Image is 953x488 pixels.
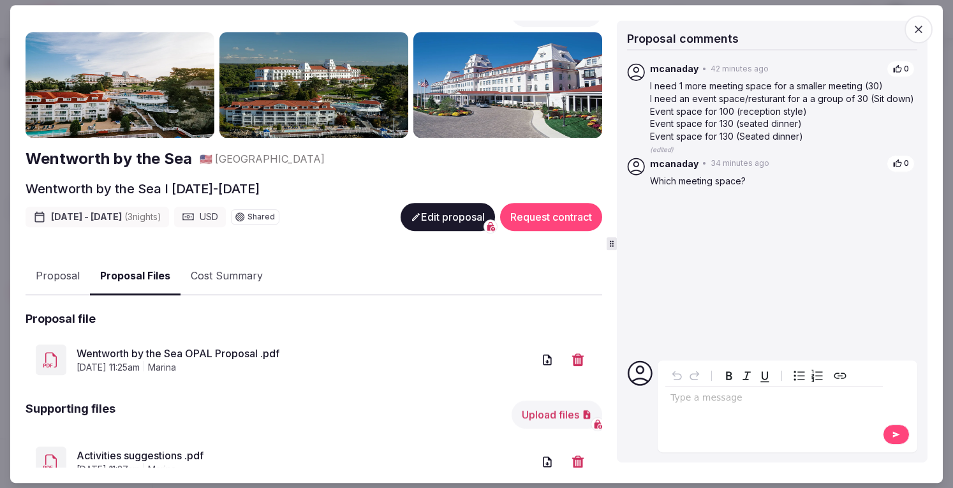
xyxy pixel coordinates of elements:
[650,105,915,118] p: Event space for 100 (reception style)
[790,367,826,385] div: toggle group
[148,463,176,476] span: marina
[90,258,181,295] button: Proposal Files
[887,155,915,172] button: 0
[77,448,533,463] a: Activities suggestions .pdf
[26,258,90,295] button: Proposal
[181,258,273,295] button: Cost Summary
[512,401,602,429] button: Upload files
[627,32,739,45] span: Proposal comments
[904,64,909,75] span: 0
[711,64,769,75] span: 42 minutes ago
[26,311,96,327] h2: Proposal file
[650,130,915,143] p: Event space for 130 (Seated dinner)
[702,64,707,75] span: •
[200,152,212,166] button: 🇺🇸
[77,346,533,361] a: Wentworth by the Sea OPAL Proposal .pdf
[702,158,707,169] span: •
[124,211,161,222] span: ( 3 night s )
[665,387,883,412] div: editable markdown
[174,207,226,227] div: USD
[650,175,915,188] p: Which meeting space?
[219,32,408,138] img: Gallery photo 2
[650,63,698,75] span: mcanaday
[650,117,915,130] p: Event space for 130 (seated dinner)
[650,80,915,93] p: I need 1 more meeting space for a smaller meeting (30)
[215,152,325,166] span: [GEOGRAPHIC_DATA]
[711,158,769,169] span: 34 minutes ago
[500,203,602,231] button: Request contract
[51,211,161,223] span: [DATE] - [DATE]
[26,148,192,170] a: Wentworth by the Sea
[831,367,849,385] button: Create link
[401,203,495,231] button: Edit proposal
[247,213,275,221] span: Shared
[77,361,140,374] span: [DATE] 11:25am
[77,463,140,476] span: [DATE] 11:27am
[26,401,115,429] h2: Supporting files
[887,61,915,78] button: 0
[148,361,176,374] span: marina
[808,367,826,385] button: Numbered list
[650,143,674,156] button: (edited)
[650,92,915,105] p: I need an event space/resturant for a a group of 30 (Sit down)
[26,32,214,138] img: Gallery photo 1
[650,146,674,154] span: (edited)
[904,158,909,169] span: 0
[720,367,738,385] button: Bold
[738,367,756,385] button: Italic
[756,367,774,385] button: Underline
[200,152,212,165] span: 🇺🇸
[413,32,602,138] img: Gallery photo 3
[650,158,698,170] span: mcanaday
[790,367,808,385] button: Bulleted list
[26,180,260,198] h2: Wentworth by the Sea I [DATE]-[DATE]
